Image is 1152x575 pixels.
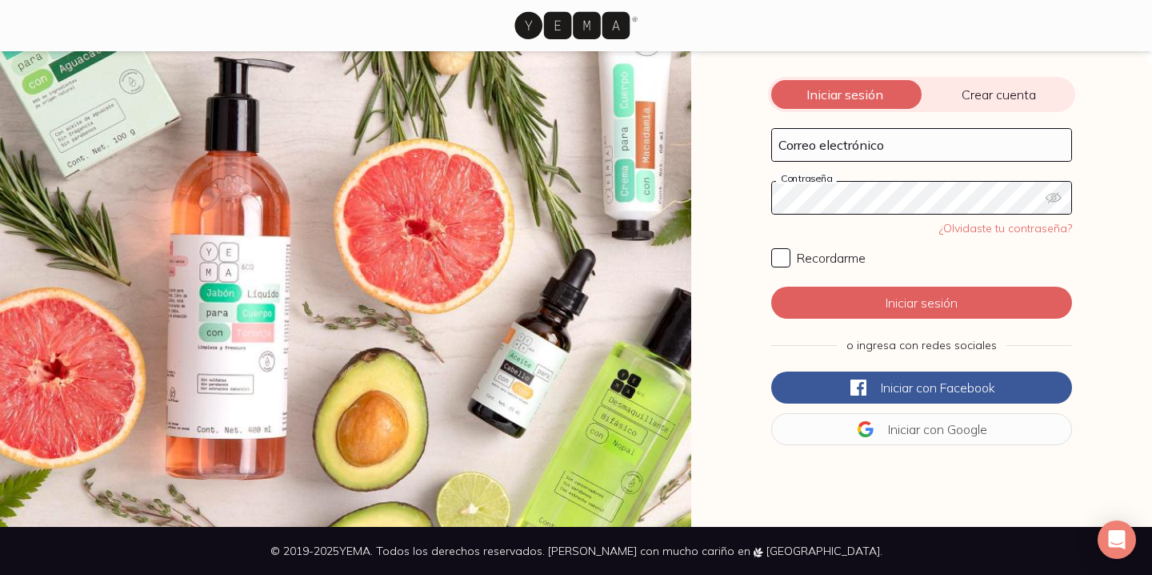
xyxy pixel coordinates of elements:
[881,380,937,396] span: Iniciar con
[771,287,1072,319] button: Iniciar sesión
[768,86,922,103] span: Iniciar sesión
[846,338,997,352] span: o ingresa con redes sociales
[1098,521,1136,559] div: Open Intercom Messenger
[888,421,944,437] span: Iniciar con
[939,221,1072,235] a: ¿Olvidaste tu contraseña?
[771,372,1072,404] button: Iniciar conFacebook
[776,172,837,184] label: Contraseña
[922,86,1075,103] span: Crear cuenta
[771,413,1072,445] button: Iniciar conGoogle
[548,544,882,558] span: [PERSON_NAME] con mucho cariño en [GEOGRAPHIC_DATA].
[797,250,866,266] span: Recordarme
[771,248,790,267] input: Recordarme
